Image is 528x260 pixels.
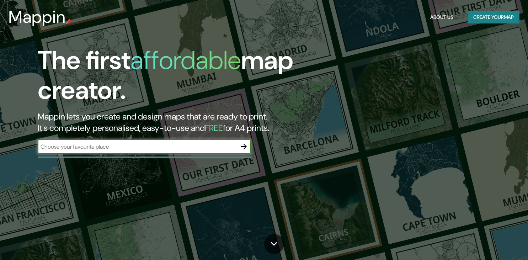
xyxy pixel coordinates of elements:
h1: affordable [130,44,241,77]
button: Create yourmap [468,11,519,24]
input: Choose your favourite place [38,143,237,151]
h2: Mappin lets you create and design maps that are ready to print. It's completely personalised, eas... [38,111,302,134]
h1: The first map creator. [38,46,302,111]
h5: FREE [205,122,223,133]
h3: Mappin [9,7,66,27]
iframe: Help widget launcher [465,232,520,252]
button: About Us [427,11,456,24]
img: mappin-pin [66,18,71,24]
